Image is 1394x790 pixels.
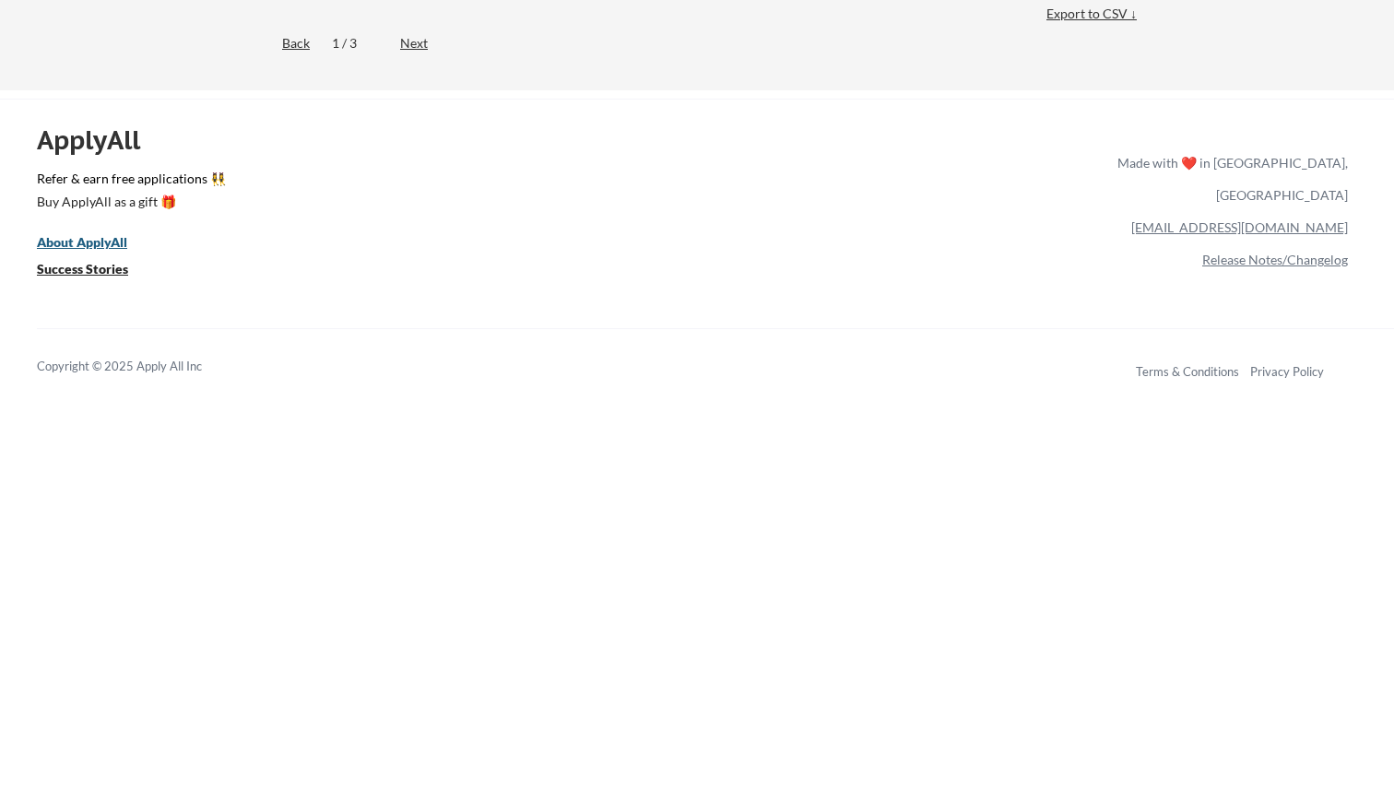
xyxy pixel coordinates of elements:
a: Refer & earn free applications 👯‍♀️ [37,172,732,192]
a: Success Stories [37,259,153,282]
div: Made with ❤️ in [GEOGRAPHIC_DATA], [GEOGRAPHIC_DATA] [1110,147,1348,211]
div: Copyright © 2025 Apply All Inc [37,358,249,376]
div: ApplyAll [37,124,161,156]
a: About ApplyAll [37,232,153,255]
a: Terms & Conditions [1136,364,1239,379]
div: Buy ApplyAll as a gift 🎁 [37,195,221,208]
a: [EMAIL_ADDRESS][DOMAIN_NAME] [1131,219,1348,235]
u: Success Stories [37,261,128,277]
u: About ApplyAll [37,234,127,250]
div: Back [254,34,310,53]
div: 1 / 3 [332,34,378,53]
a: Privacy Policy [1250,364,1324,379]
div: Next [400,34,449,53]
a: Release Notes/Changelog [1202,252,1348,267]
a: Buy ApplyAll as a gift 🎁 [37,192,221,215]
div: Export to CSV ↓ [1046,5,1141,23]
